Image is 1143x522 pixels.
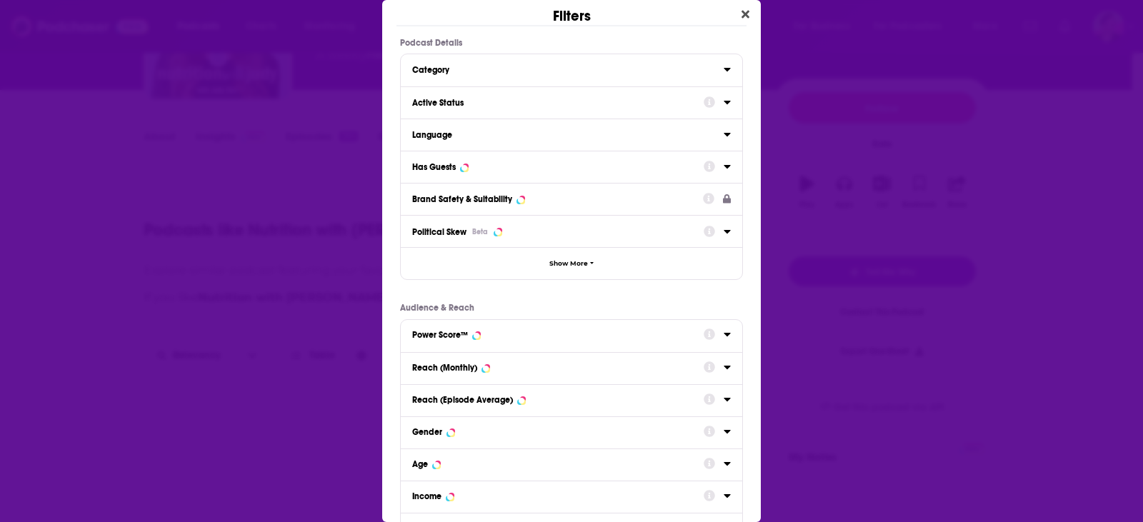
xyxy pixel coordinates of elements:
[412,427,442,437] div: Gender
[412,395,513,405] div: Reach (Episode Average)
[400,38,743,48] p: Podcast Details
[412,130,714,140] div: Language
[412,455,704,473] button: Age
[412,363,477,373] div: Reach (Monthly)
[400,303,743,313] p: Audience & Reach
[412,326,704,343] button: Power Score™
[412,93,704,111] button: Active Status
[412,194,512,204] div: Brand Safety & Suitability
[549,260,588,268] span: Show More
[412,189,731,207] a: Brand Safety & Suitability
[412,162,456,172] div: Has Guests
[412,423,704,441] button: Gender
[412,391,704,408] button: Reach (Episode Average)
[412,157,704,175] button: Has Guests
[736,6,755,24] button: Close
[412,358,704,376] button: Reach (Monthly)
[472,227,488,236] div: Beta
[412,189,703,207] button: Brand Safety & Suitability
[401,247,742,279] button: Show More
[412,227,466,237] span: Political Skew
[412,65,714,75] div: Category
[412,221,704,241] button: Political SkewBeta
[412,491,441,501] div: Income
[412,60,724,78] button: Category
[412,330,468,340] div: Power Score™
[412,487,704,505] button: Income
[412,125,724,143] button: Language
[412,459,428,469] div: Age
[412,98,694,108] div: Active Status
